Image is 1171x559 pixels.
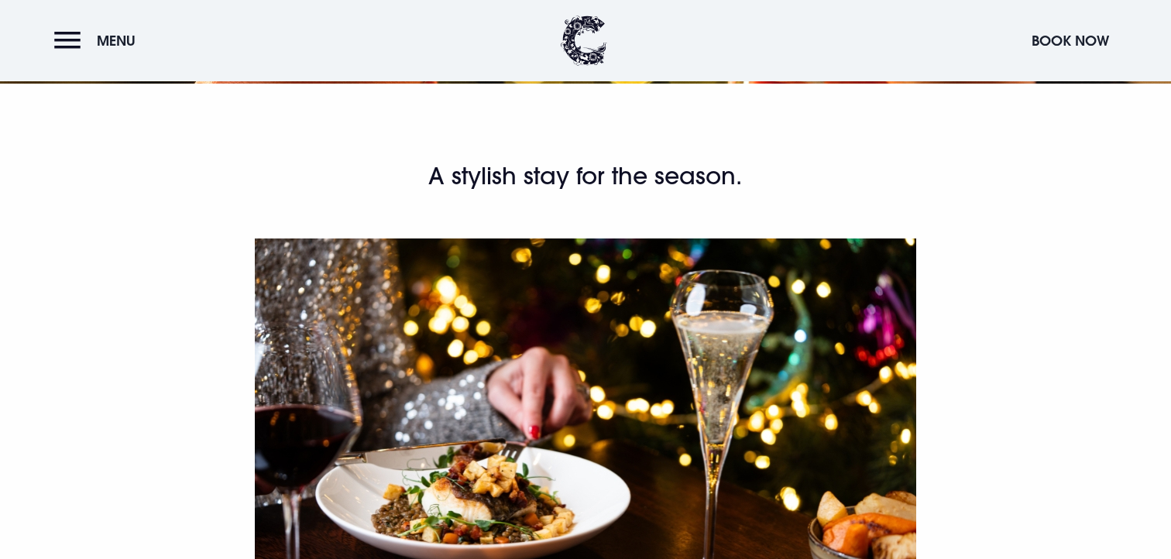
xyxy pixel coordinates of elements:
[561,15,607,66] img: Clandeboye Lodge
[1024,24,1117,57] button: Book Now
[217,161,954,192] h2: A stylish stay for the season.
[54,24,143,57] button: Menu
[97,32,136,50] span: Menu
